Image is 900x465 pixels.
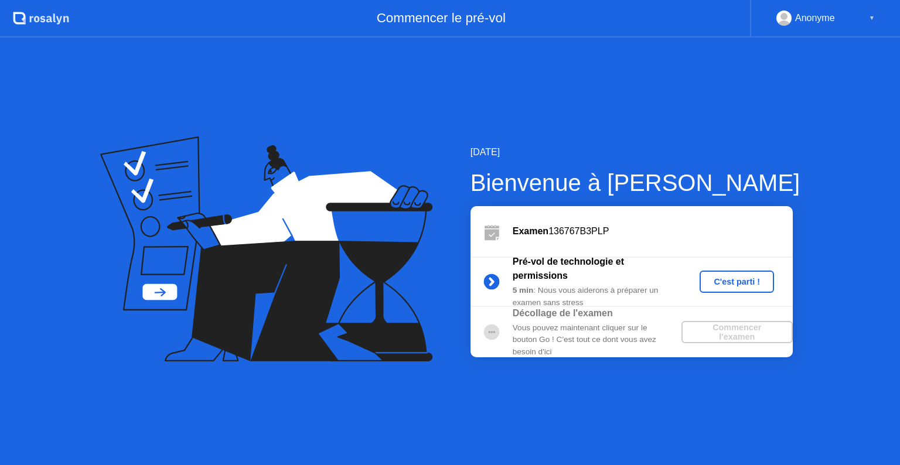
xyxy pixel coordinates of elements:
[686,323,788,341] div: Commencer l'examen
[513,286,534,295] b: 5 min
[513,285,681,309] div: : Nous vous aiderons à préparer un examen sans stress
[513,308,613,318] b: Décollage de l'examen
[681,321,793,343] button: Commencer l'examen
[513,257,624,281] b: Pré-vol de technologie et permissions
[795,11,835,26] div: Anonyme
[513,226,548,236] b: Examen
[869,11,875,26] div: ▼
[513,224,793,238] div: 136767B3PLP
[471,165,800,200] div: Bienvenue à [PERSON_NAME]
[704,277,769,286] div: C'est parti !
[700,271,774,293] button: C'est parti !
[471,145,800,159] div: [DATE]
[513,322,681,358] div: Vous pouvez maintenant cliquer sur le bouton Go ! C'est tout ce dont vous avez besoin d'ici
